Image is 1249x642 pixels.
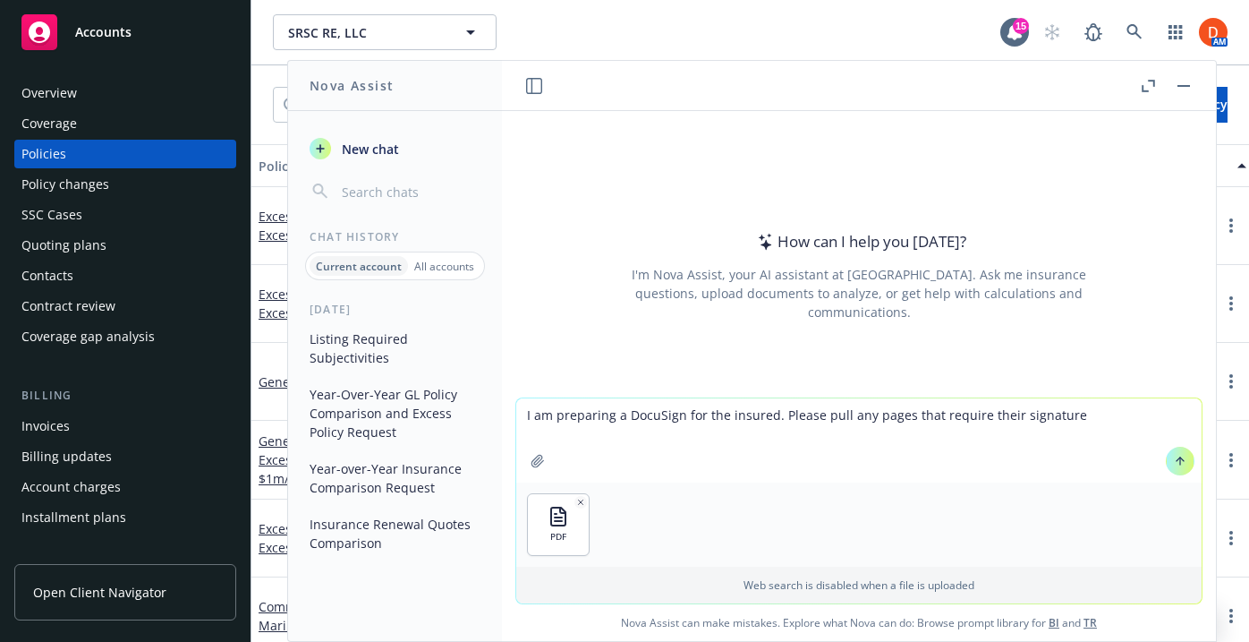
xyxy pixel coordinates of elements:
a: Start snowing [1034,14,1070,50]
a: Account charges [14,473,236,501]
span: New chat [338,140,399,158]
span: Open Client Navigator [33,583,166,602]
input: Filter by keyword... [273,87,582,123]
a: Switch app [1158,14,1194,50]
a: Coverage gap analysis [14,322,236,351]
a: BI [1049,615,1059,630]
div: Installment plans [21,503,126,532]
a: more [1220,605,1242,627]
a: Commercial Inland Marine [259,598,372,634]
a: more [1220,371,1242,392]
button: Year-Over-Year GL Policy Comparison and Excess Policy Request [302,380,488,447]
a: Policy changes [14,170,236,199]
div: Coverage [21,109,77,138]
a: Policies [14,140,236,168]
div: [DATE] [288,302,502,317]
a: SSC Cases [14,201,236,229]
a: more [1220,215,1242,236]
p: Current account [316,259,402,274]
div: Overview [21,79,77,107]
p: All accounts [414,259,474,274]
div: Contract review [21,292,115,321]
button: Policy details [251,144,386,187]
div: Chat History [288,229,502,244]
a: Excess Liability [259,520,376,556]
a: General Liability [259,432,378,487]
input: Search chats [338,179,480,204]
a: Excess Liability [259,286,378,321]
a: Overview [14,79,236,107]
a: Coverage [14,109,236,138]
div: 15 [1013,18,1029,34]
span: Nova Assist can make mistakes. Explore what Nova can do: Browse prompt library for and [509,604,1209,641]
span: Accounts [75,25,132,39]
div: Account charges [21,473,121,501]
div: SSC Cases [21,201,82,229]
a: Billing updates [14,442,236,471]
div: How can I help you [DATE]? [752,230,966,253]
a: Accounts [14,7,236,57]
div: Policy details [259,157,359,175]
span: - 1st Excess, $4m x $1m/$2m [259,432,378,487]
textarea: I am preparing a DocuSign for the insured. Please pull any pages that require their signature [516,398,1202,483]
span: PDF [550,531,566,543]
a: Quoting plans [14,231,236,260]
a: Search [1117,14,1152,50]
a: more [1220,449,1242,471]
a: Invoices [14,412,236,441]
a: Report a Bug [1075,14,1111,50]
a: more [1220,527,1242,549]
a: Contacts [14,261,236,290]
button: PDF [528,494,589,555]
button: New chat [302,133,488,165]
div: Policy changes [21,170,109,199]
a: more [1220,293,1242,314]
div: Contacts [21,261,73,290]
a: TR [1083,615,1097,630]
button: Listing Required Subjectivities [302,324,488,372]
a: Excess Liability [259,208,373,244]
button: Insurance Renewal Quotes Comparison [302,509,488,558]
a: Contract review [14,292,236,321]
a: General Liability [259,373,356,390]
div: Billing updates [21,442,112,471]
div: Quoting plans [21,231,106,260]
button: Year-over-Year Insurance Comparison Request [302,454,488,502]
div: Invoices [21,412,70,441]
a: Installment plans [14,503,236,532]
span: SRSC RE, LLC [288,23,443,42]
div: Policies [21,140,66,168]
div: Coverage gap analysis [21,322,155,351]
div: I'm Nova Assist, your AI assistant at [GEOGRAPHIC_DATA]. Ask me insurance questions, upload docum... [608,265,1110,321]
p: Web search is disabled when a file is uploaded [527,578,1191,593]
h1: Nova Assist [310,76,394,95]
img: photo [1199,18,1228,47]
div: Billing [14,387,236,405]
button: SRSC RE, LLC [273,14,497,50]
